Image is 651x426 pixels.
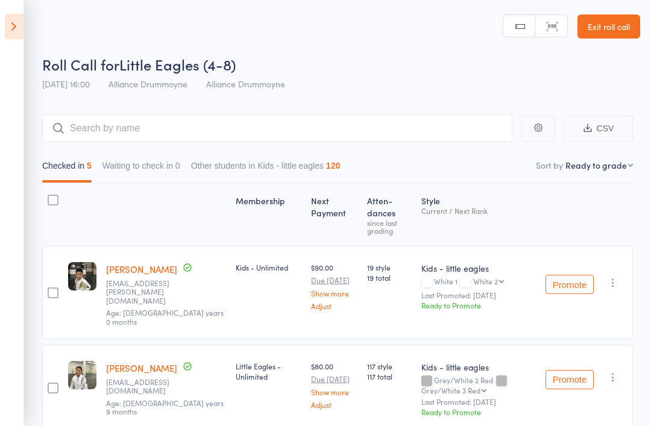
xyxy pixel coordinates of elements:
[326,161,340,171] div: 120
[311,289,357,297] a: Show more
[231,189,307,240] div: Membership
[417,189,541,240] div: Style
[106,362,177,374] a: [PERSON_NAME]
[68,262,96,290] img: image1754643431.png
[473,277,498,285] div: White 2
[42,78,90,90] span: [DATE] 16:00
[236,361,302,381] div: Little Eagles - Unlimited
[367,361,412,371] span: 117 style
[367,219,412,234] div: since last grading
[42,54,119,74] span: Roll Call for
[108,78,187,90] span: Alliance Drummoyne
[311,361,357,409] div: $80.00
[206,78,285,90] span: Alliance Drummoyne
[311,302,357,310] a: Adjust
[311,388,357,396] a: Show more
[106,307,224,326] span: Age: [DEMOGRAPHIC_DATA] years 0 months
[421,407,536,417] div: Ready to Promote
[175,161,180,171] div: 0
[42,114,512,142] input: Search by name
[311,401,357,409] a: Adjust
[106,263,177,275] a: [PERSON_NAME]
[564,116,633,142] button: CSV
[421,361,536,373] div: Kids - little eagles
[311,276,357,284] small: Due [DATE]
[311,375,357,383] small: Due [DATE]
[87,161,92,171] div: 5
[421,291,536,299] small: Last Promoted: [DATE]
[367,262,412,272] span: 19 style
[102,155,180,183] button: Waiting to check in0
[106,378,184,395] small: chi@ctngroup.com.au
[236,262,302,272] div: Kids - Unlimited
[421,300,536,310] div: Ready to Promote
[546,370,594,389] button: Promote
[42,155,92,183] button: Checked in5
[421,277,536,287] div: White 1
[362,189,417,240] div: Atten­dances
[421,262,536,274] div: Kids - little eagles
[119,54,236,74] span: Little Eagles (4-8)
[106,279,184,305] small: chitan.nguyen@hotmail.com
[191,155,341,183] button: Other students in Kids - little eagles120
[68,361,96,389] img: image1705394875.png
[421,376,536,394] div: Grey/White 2 Red
[565,159,627,171] div: Ready to grade
[306,189,362,240] div: Next Payment
[421,386,480,394] div: Grey/White 3 Red
[106,398,224,416] span: Age: [DEMOGRAPHIC_DATA] years 9 months
[367,371,412,381] span: 117 total
[367,272,412,283] span: 19 total
[536,159,563,171] label: Sort by
[421,398,536,406] small: Last Promoted: [DATE]
[546,275,594,294] button: Promote
[421,207,536,215] div: Current / Next Rank
[577,14,640,39] a: Exit roll call
[311,262,357,310] div: $90.00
